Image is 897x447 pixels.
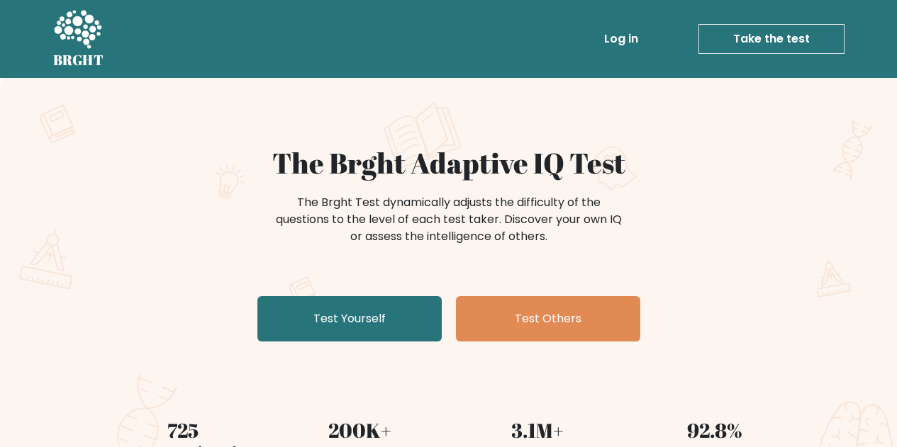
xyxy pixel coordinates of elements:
[698,24,845,54] a: Take the test
[457,415,618,445] div: 3.1M+
[598,25,644,53] a: Log in
[272,194,626,245] div: The Brght Test dynamically adjusts the difficulty of the questions to the level of each test take...
[103,146,795,180] h1: The Brght Adaptive IQ Test
[103,415,263,445] div: 725
[635,415,795,445] div: 92.8%
[456,296,640,341] a: Test Others
[53,6,104,72] a: BRGHT
[53,52,104,69] h5: BRGHT
[280,415,440,445] div: 200K+
[257,296,442,341] a: Test Yourself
